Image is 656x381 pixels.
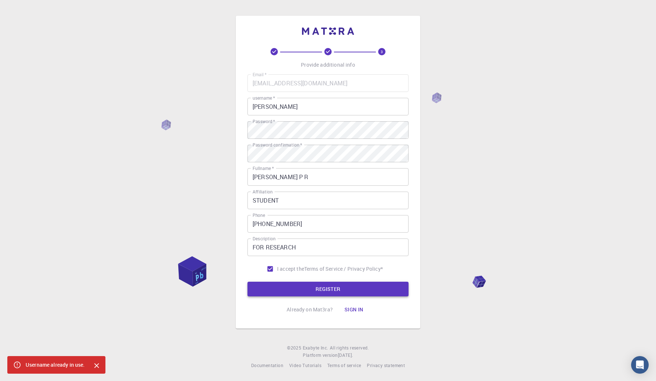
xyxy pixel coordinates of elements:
[338,352,353,359] a: [DATE].
[287,344,302,352] span: © 2025
[253,142,302,148] label: Password confirmation
[330,344,369,352] span: All rights reserved.
[253,165,274,171] label: Fullname
[631,356,649,374] div: Open Intercom Messenger
[247,282,409,296] button: REGISTER
[327,362,361,368] span: Terms of service
[253,236,276,242] label: Description
[287,306,333,313] p: Already on Mat3ra?
[277,265,304,273] span: I accept the
[253,71,266,78] label: Email
[251,362,283,369] a: Documentation
[304,265,383,273] p: Terms of Service / Privacy Policy *
[289,362,321,368] span: Video Tutorials
[303,344,328,352] a: Exabyte Inc.
[253,212,265,218] label: Phone
[338,352,353,358] span: [DATE] .
[253,189,272,195] label: Affiliation
[253,118,275,125] label: Password
[381,49,383,54] text: 3
[327,362,361,369] a: Terms of service
[367,362,405,369] a: Privacy statement
[304,265,383,273] a: Terms of Service / Privacy Policy*
[289,362,321,369] a: Video Tutorials
[303,352,338,359] span: Platform version
[91,360,102,371] button: Close
[339,302,369,317] button: Sign in
[253,95,275,101] label: username
[251,362,283,368] span: Documentation
[301,61,355,69] p: Provide additional info
[26,358,85,371] div: Username already in use.
[367,362,405,368] span: Privacy statement
[303,345,328,351] span: Exabyte Inc.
